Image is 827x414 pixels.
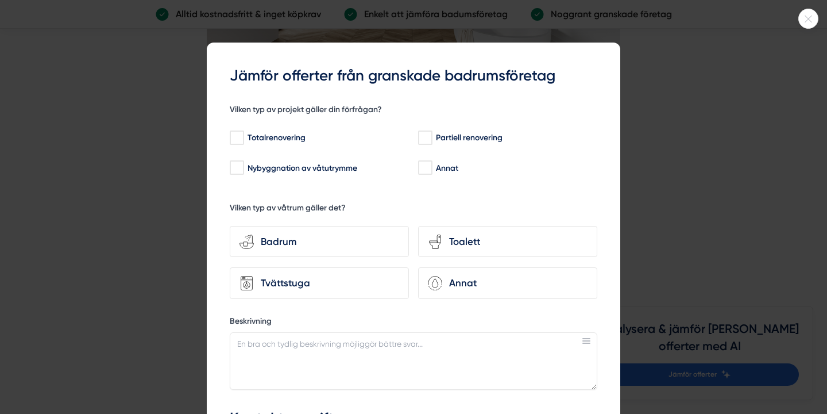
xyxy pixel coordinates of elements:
[230,162,243,174] input: Nybyggnation av våtutrymme
[230,316,597,330] label: Beskrivning
[418,162,431,174] input: Annat
[230,66,597,86] h3: Jämför offerter från granskade badrumsföretag
[230,202,346,217] h5: Vilken typ av våtrum gäller det?
[230,132,243,144] input: Totalrenovering
[418,132,431,144] input: Partiell renovering
[230,104,382,118] h5: Vilken typ av projekt gäller din förfrågan?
